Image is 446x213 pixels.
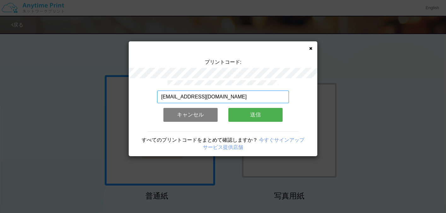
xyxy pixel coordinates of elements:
[203,145,243,150] a: サービス提供店舗
[142,137,258,143] span: すべてのプリントコードをまとめて確認しますか？
[228,108,283,122] button: 送信
[157,91,289,103] input: メールアドレス
[163,108,218,122] button: キャンセル
[259,137,304,143] a: 今すぐサインアップ
[205,59,241,65] span: プリントコード:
